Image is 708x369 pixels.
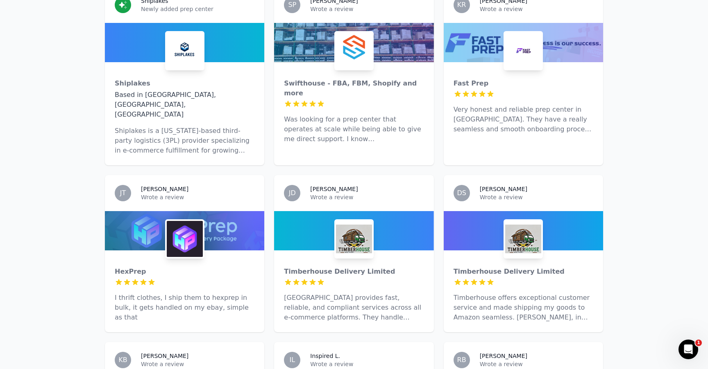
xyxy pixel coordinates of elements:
[678,340,698,359] iframe: Intercom live chat
[444,175,603,332] a: DS[PERSON_NAME]Wrote a reviewTimberhouse Delivery LimitedTimberhouse Delivery LimitedTimberhouse ...
[141,5,254,13] p: Newly added prep center
[457,2,466,8] span: KR
[457,357,466,363] span: RB
[289,190,296,196] span: JD
[115,126,254,155] p: Shiplakes is a [US_STATE]-based third-party logistics (3PL) provider specializing in e-commerce f...
[454,267,593,277] div: Timberhouse Delivery Limited
[290,357,295,363] span: IL
[284,267,424,277] div: Timberhouse Delivery Limited
[480,185,527,193] h3: [PERSON_NAME]
[310,185,358,193] h3: [PERSON_NAME]
[480,352,527,360] h3: [PERSON_NAME]
[505,221,541,257] img: Timberhouse Delivery Limited
[141,193,254,201] p: Wrote a review
[141,360,254,368] p: Wrote a review
[141,185,188,193] h3: [PERSON_NAME]
[105,175,264,332] a: JT[PERSON_NAME]Wrote a reviewHexPrepHexPrepI thrift clothes, I ship them to hexprep in bulk, it g...
[336,33,372,69] img: Swifthouse - FBA, FBM, Shopify and more
[454,79,593,88] div: Fast Prep
[336,221,372,257] img: Timberhouse Delivery Limited
[457,190,466,196] span: DS
[310,5,424,13] p: Wrote a review
[454,293,593,322] p: Timberhouse offers exceptional customer service and made shipping my goods to Amazon seamless. [P...
[310,352,340,360] h3: Inspired L.
[115,267,254,277] div: HexPrep
[284,293,424,322] p: [GEOGRAPHIC_DATA] provides fast, reliable, and compliant services across all e-commerce platforms...
[480,193,593,201] p: Wrote a review
[115,293,254,322] p: I thrift clothes, I ship them to hexprep in bulk, it gets handled on my ebay, simple as that
[480,5,593,13] p: Wrote a review
[480,360,593,368] p: Wrote a review
[141,352,188,360] h3: [PERSON_NAME]
[310,360,424,368] p: Wrote a review
[695,340,702,346] span: 1
[310,193,424,201] p: Wrote a review
[120,190,126,196] span: JT
[167,33,203,69] img: Shiplakes
[288,2,296,8] span: SP
[115,79,254,88] div: Shiplakes
[454,105,593,134] p: Very honest and reliable prep center in [GEOGRAPHIC_DATA]. They have a really seamless and smooth...
[284,115,424,144] p: Was looking for a prep center that operates at scale while being able to give me direct support. ...
[505,33,541,69] img: Fast Prep
[284,79,424,98] div: Swifthouse - FBA, FBM, Shopify and more
[167,221,203,257] img: HexPrep
[115,90,254,119] div: Based in [GEOGRAPHIC_DATA], [GEOGRAPHIC_DATA], [GEOGRAPHIC_DATA]
[274,175,433,332] a: JD[PERSON_NAME]Wrote a reviewTimberhouse Delivery LimitedTimberhouse Delivery Limited[GEOGRAPHIC_...
[118,357,127,363] span: KB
